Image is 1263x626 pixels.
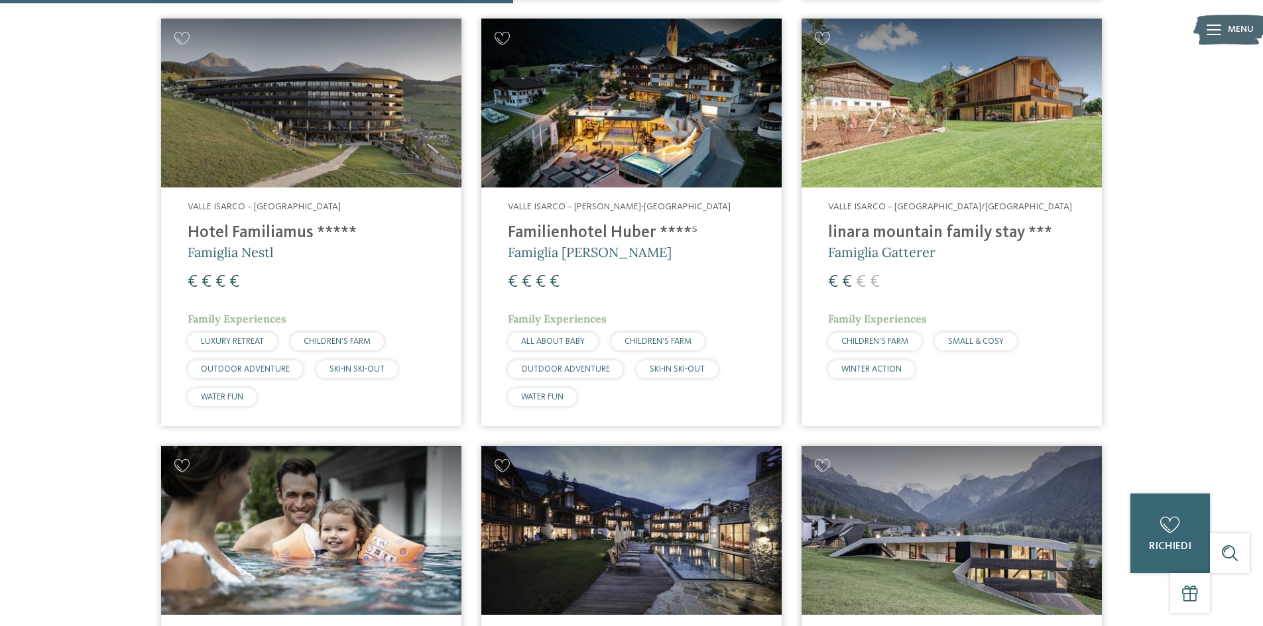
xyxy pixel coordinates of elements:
[508,244,672,260] span: Famiglia [PERSON_NAME]
[841,337,908,346] span: CHILDREN’S FARM
[188,244,273,260] span: Famiglia Nestl
[828,244,935,260] span: Famiglia Gatterer
[508,312,607,325] span: Family Experiences
[625,337,692,346] span: CHILDREN’S FARM
[229,274,239,291] span: €
[481,19,782,426] a: Cercate un hotel per famiglie? Qui troverete solo i migliori! Valle Isarco – [PERSON_NAME]-[GEOGR...
[521,365,610,374] span: OUTDOOR ADVENTURE
[188,312,286,325] span: Family Experiences
[802,19,1102,426] a: Cercate un hotel per famiglie? Qui troverete solo i migliori! Valle Isarco – [GEOGRAPHIC_DATA]/[G...
[304,337,371,346] span: CHILDREN’S FARM
[508,223,755,243] h4: Familienhotel Huber ****ˢ
[330,365,385,374] span: SKI-IN SKI-OUT
[481,19,782,187] img: Cercate un hotel per famiglie? Qui troverete solo i migliori!
[802,19,1102,187] img: Cercate un hotel per famiglie? Qui troverete solo i migliori!
[161,446,461,615] img: Cercate un hotel per famiglie? Qui troverete solo i migliori!
[202,274,211,291] span: €
[828,312,927,325] span: Family Experiences
[1130,494,1210,573] a: richiedi
[188,274,198,291] span: €
[201,337,264,346] span: LUXURY RETREAT
[522,274,532,291] span: €
[201,393,243,401] span: WATER FUN
[841,365,902,374] span: WINTER ACTION
[948,337,1004,346] span: SMALL & COSY
[215,274,225,291] span: €
[521,337,585,346] span: ALL ABOUT BABY
[1149,541,1191,552] span: richiedi
[550,274,560,291] span: €
[842,274,852,291] span: €
[828,223,1075,243] h4: linara mountain family stay ***
[188,202,341,211] span: Valle Isarco – [GEOGRAPHIC_DATA]
[856,274,866,291] span: €
[802,446,1102,615] img: Family Resort Rainer ****ˢ
[508,202,731,211] span: Valle Isarco – [PERSON_NAME]-[GEOGRAPHIC_DATA]
[508,274,518,291] span: €
[828,202,1072,211] span: Valle Isarco – [GEOGRAPHIC_DATA]/[GEOGRAPHIC_DATA]
[161,19,461,187] img: Cercate un hotel per famiglie? Qui troverete solo i migliori!
[481,446,782,615] img: Post Alpina - Family Mountain Chalets ****ˢ
[650,365,705,374] span: SKI-IN SKI-OUT
[870,274,880,291] span: €
[161,19,461,426] a: Cercate un hotel per famiglie? Qui troverete solo i migliori! Valle Isarco – [GEOGRAPHIC_DATA] Ho...
[536,274,546,291] span: €
[828,274,838,291] span: €
[201,365,290,374] span: OUTDOOR ADVENTURE
[521,393,564,401] span: WATER FUN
